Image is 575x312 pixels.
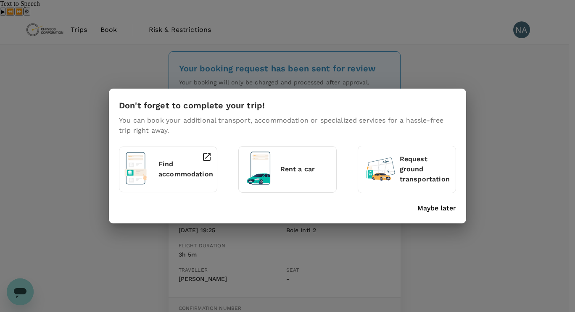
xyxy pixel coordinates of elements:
p: Find accommodation [158,159,213,179]
p: Rent a car [280,164,331,174]
p: You can book your additional transport, accommodation or specialized services for a hassle-free t... [119,115,456,136]
button: Maybe later [417,203,456,213]
p: Request ground transportation [400,154,451,184]
h6: Don't forget to complete your trip! [119,99,265,112]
